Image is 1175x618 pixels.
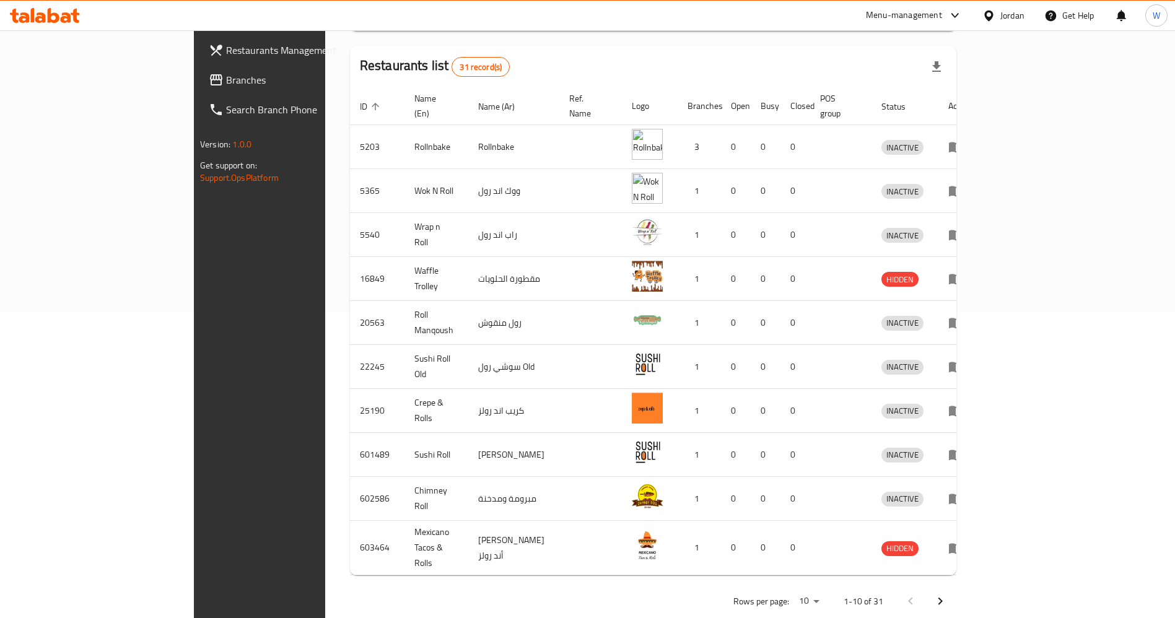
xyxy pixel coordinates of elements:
[948,403,971,418] div: Menu
[751,213,780,257] td: 0
[721,213,751,257] td: 0
[751,301,780,345] td: 0
[721,521,751,575] td: 0
[751,521,780,575] td: 0
[632,393,663,424] img: Crepe & Rolls
[881,141,924,155] span: INACTIVE
[404,257,468,301] td: Waffle Trolley
[948,227,971,242] div: Menu
[780,345,810,389] td: 0
[678,477,721,521] td: 1
[751,477,780,521] td: 0
[632,217,663,248] img: Wrap n Roll
[881,492,924,506] span: INACTIVE
[632,129,663,160] img: Rollnbake
[780,125,810,169] td: 0
[820,91,857,121] span: POS group
[468,213,559,257] td: راب اند رول
[678,433,721,477] td: 1
[678,169,721,213] td: 1
[881,99,922,114] span: Status
[780,521,810,575] td: 0
[948,447,971,462] div: Menu
[199,65,390,95] a: Branches
[721,477,751,521] td: 0
[721,87,751,125] th: Open
[881,272,919,287] span: HIDDEN
[881,404,924,419] div: INACTIVE
[948,359,971,374] div: Menu
[632,261,663,292] img: Waffle Trolley
[844,594,883,609] p: 1-10 of 31
[948,271,971,286] div: Menu
[881,541,919,556] div: HIDDEN
[1153,9,1160,22] span: W
[569,91,607,121] span: Ref. Name
[751,169,780,213] td: 0
[200,170,279,186] a: Support.OpsPlatform
[622,87,678,125] th: Logo
[751,257,780,301] td: 0
[360,99,383,114] span: ID
[678,389,721,433] td: 1
[404,301,468,345] td: Roll Manqoush
[948,315,971,330] div: Menu
[200,136,230,152] span: Version:
[199,95,390,124] a: Search Branch Phone
[751,87,780,125] th: Busy
[678,345,721,389] td: 1
[881,492,924,507] div: INACTIVE
[881,316,924,330] span: INACTIVE
[780,433,810,477] td: 0
[678,87,721,125] th: Branches
[632,349,663,380] img: Sushi Roll Old
[881,272,919,287] div: HIDDEN
[938,87,981,125] th: Action
[404,477,468,521] td: Chimney Roll
[632,481,663,511] img: Chimney Roll
[751,125,780,169] td: 0
[226,102,380,117] span: Search Branch Phone
[721,125,751,169] td: 0
[468,433,559,477] td: [PERSON_NAME]
[780,87,810,125] th: Closed
[881,404,924,418] span: INACTIVE
[404,345,468,389] td: Sushi Roll Old
[632,173,663,204] img: Wok N Roll
[199,35,390,65] a: Restaurants Management
[881,184,924,199] div: INACTIVE
[404,521,468,575] td: Mexicano Tacos & Rolls
[414,91,453,121] span: Name (En)
[751,433,780,477] td: 0
[721,301,751,345] td: 0
[226,72,380,87] span: Branches
[478,99,531,114] span: Name (Ar)
[721,433,751,477] td: 0
[678,257,721,301] td: 1
[468,389,559,433] td: كريب اند رولز
[678,125,721,169] td: 3
[866,8,942,23] div: Menu-management
[468,477,559,521] td: مبرومة ومدخنة
[468,301,559,345] td: رول منقوش
[452,61,509,73] span: 31 record(s)
[404,433,468,477] td: Sushi Roll
[468,257,559,301] td: مقطورة الحلويات
[404,213,468,257] td: Wrap n Roll
[881,448,924,463] div: INACTIVE
[881,360,924,375] div: INACTIVE
[881,228,924,243] div: INACTIVE
[780,169,810,213] td: 0
[678,213,721,257] td: 1
[632,305,663,336] img: Roll Manqoush
[678,521,721,575] td: 1
[721,169,751,213] td: 0
[948,491,971,506] div: Menu
[678,301,721,345] td: 1
[948,139,971,154] div: Menu
[948,183,971,198] div: Menu
[780,389,810,433] td: 0
[925,586,955,616] button: Next page
[468,521,559,575] td: [PERSON_NAME] أند رولز
[948,541,971,555] div: Menu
